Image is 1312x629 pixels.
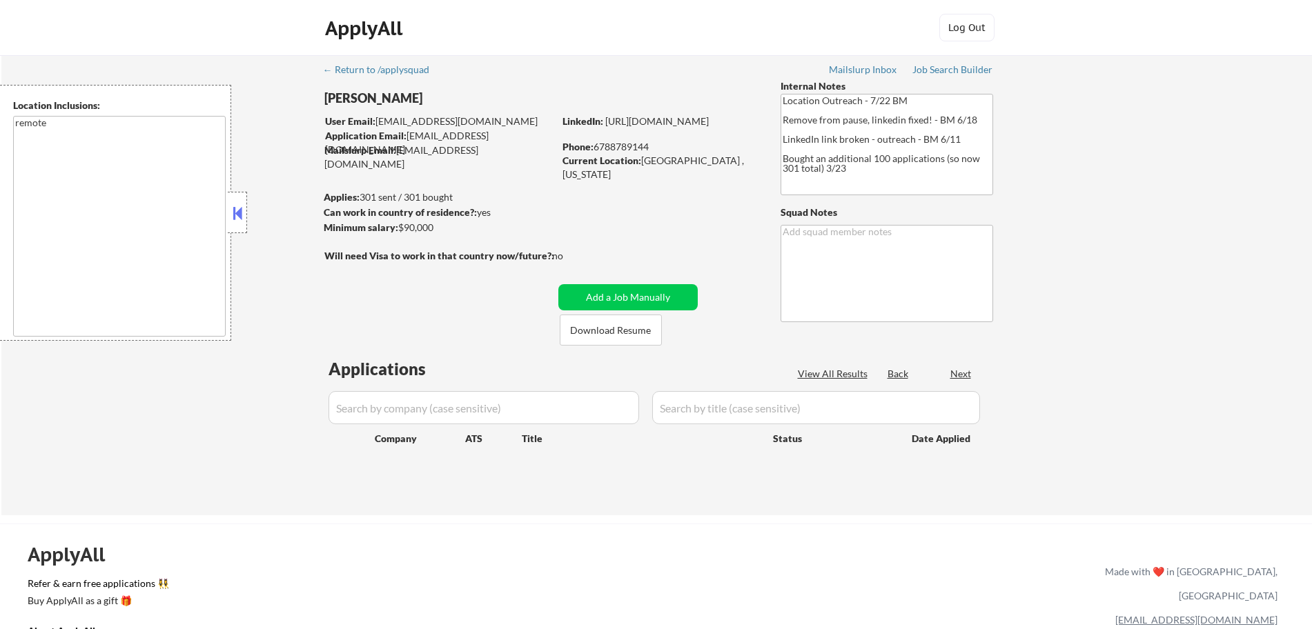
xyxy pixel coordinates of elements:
strong: Current Location: [562,154,641,166]
div: 301 sent / 301 bought [324,190,554,204]
div: Back [888,367,910,381]
strong: Phone: [562,141,594,152]
div: Title [522,432,760,446]
button: Download Resume [560,314,662,346]
a: Job Search Builder [912,64,993,78]
strong: LinkedIn: [562,115,603,127]
a: [URL][DOMAIN_NAME] [605,115,709,127]
input: Search by title (case sensitive) [652,391,980,424]
div: Buy ApplyAll as a gift 🎁 [28,596,166,606]
div: Internal Notes [781,79,993,93]
div: Applications [329,361,465,377]
strong: Will need Visa to work in that country now/future?: [324,250,554,261]
button: Add a Job Manually [558,284,698,310]
div: Next [950,367,972,381]
button: Log Out [939,14,995,41]
a: ← Return to /applysquad [323,64,442,78]
strong: User Email: [325,115,375,127]
div: ATS [465,432,522,446]
div: ApplyAll [325,17,407,40]
strong: Applies: [324,191,360,203]
input: Search by company (case sensitive) [329,391,639,424]
div: Date Applied [912,432,972,446]
div: [EMAIL_ADDRESS][DOMAIN_NAME] [325,129,554,156]
div: Squad Notes [781,206,993,219]
strong: Mailslurp Email: [324,144,396,156]
div: Location Inclusions: [13,99,226,112]
div: [EMAIL_ADDRESS][DOMAIN_NAME] [325,114,554,128]
div: no [552,249,591,263]
a: Refer & earn free applications 👯‍♀️ [28,579,816,593]
a: [EMAIL_ADDRESS][DOMAIN_NAME] [1115,614,1277,626]
div: [PERSON_NAME] [324,90,608,107]
a: Mailslurp Inbox [829,64,898,78]
div: Job Search Builder [912,65,993,74]
div: Status [773,426,892,450]
div: [GEOGRAPHIC_DATA] , [US_STATE] [562,154,758,181]
div: yes [324,206,549,219]
strong: Can work in country of residence?: [324,206,477,218]
div: Mailslurp Inbox [829,65,898,74]
div: $90,000 [324,221,554,234]
strong: Application Email: [325,130,407,141]
div: Made with ❤️ in [GEOGRAPHIC_DATA], [GEOGRAPHIC_DATA] [1099,559,1277,608]
div: ← Return to /applysquad [323,65,442,74]
a: Buy ApplyAll as a gift 🎁 [28,593,166,610]
div: View All Results [798,367,872,381]
strong: Minimum salary: [324,221,398,233]
div: ApplyAll [28,543,121,566]
div: Company [375,432,465,446]
div: [EMAIL_ADDRESS][DOMAIN_NAME] [324,143,554,170]
div: 6788789144 [562,140,758,154]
